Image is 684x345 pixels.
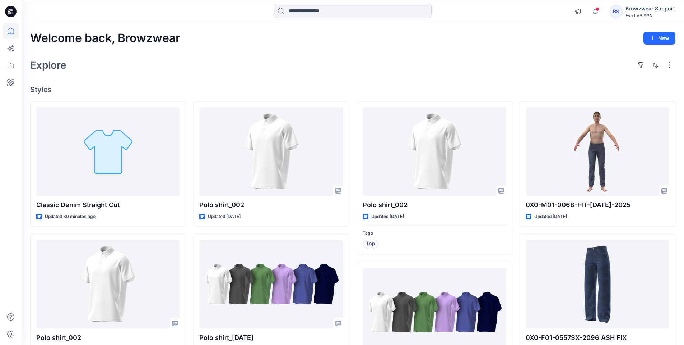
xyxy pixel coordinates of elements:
div: Evo LAB SGN [625,13,675,18]
a: 0X0-M01-0068-FIT-JUL-2025 [526,107,669,196]
p: Updated [DATE] [534,213,567,221]
a: Classic Denim Straight Cut [36,107,180,196]
p: Updated 30 minutes ago [45,213,96,221]
div: Browzwear Support [625,4,675,13]
p: Tags [363,230,506,237]
p: Polo shirt_002 [363,200,506,210]
a: Polo shirt_002 [363,107,506,196]
p: Polo shirt_002 [36,333,180,343]
h4: Styles [30,85,675,94]
span: Top [366,240,375,248]
p: Polo shirt_002 [199,200,343,210]
div: BS [610,5,623,18]
p: Polo shirt_[DATE] [199,333,343,343]
p: Updated [DATE] [371,213,404,221]
a: Polo shirt_002 [199,107,343,196]
p: 0X0-F01-0557SX-2096 ASH FIX [526,333,669,343]
p: 0X0-M01-0068-FIT-[DATE]-2025 [526,200,669,210]
a: Polo shirt_002 [36,240,180,329]
p: Updated [DATE] [208,213,241,221]
p: Classic Denim Straight Cut [36,200,180,210]
button: New [643,32,675,45]
a: 0X0-F01-0557SX-2096 ASH FIX [526,240,669,329]
a: Polo shirt_11Sep2025 [199,240,343,329]
h2: Welcome back, Browzwear [30,32,180,45]
h2: Explore [30,59,66,71]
